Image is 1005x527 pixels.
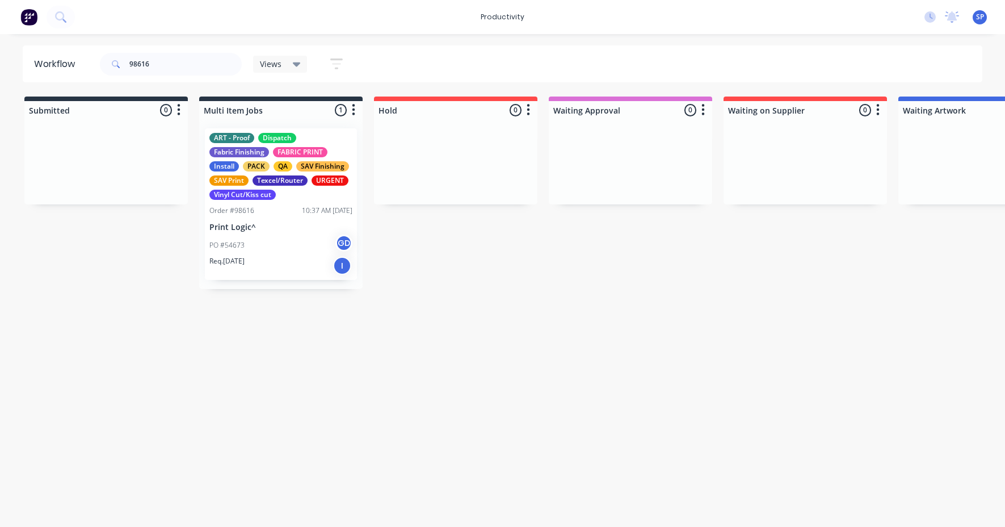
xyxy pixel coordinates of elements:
[312,175,348,186] div: URGENT
[976,12,984,22] span: SP
[273,147,327,157] div: FABRIC PRINT
[209,206,254,216] div: Order #98616
[34,57,81,71] div: Workflow
[209,223,352,232] p: Print Logic^
[209,161,239,172] div: Install
[205,128,357,280] div: ART - ProofDispatchFabric FinishingFABRIC PRINTInstallPACKQASAV FinishingSAV PrintTexcel/RouterUR...
[209,240,245,250] p: PO #54673
[129,53,242,76] input: Search for orders...
[260,58,281,70] span: Views
[20,9,37,26] img: Factory
[274,161,292,172] div: QA
[209,133,254,143] div: ART - Proof
[258,133,296,143] div: Dispatch
[335,235,352,252] div: GD
[302,206,352,216] div: 10:37 AM [DATE]
[209,256,245,266] p: Req. [DATE]
[475,9,530,26] div: productivity
[209,190,276,200] div: Vinyl Cut/Kiss cut
[333,257,351,275] div: I
[243,161,270,172] div: PACK
[209,175,249,186] div: SAV Print
[296,161,349,172] div: SAV Finishing
[209,147,269,157] div: Fabric Finishing
[253,175,308,186] div: Texcel/Router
